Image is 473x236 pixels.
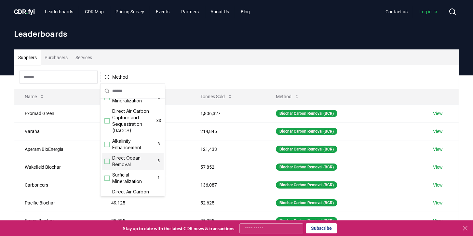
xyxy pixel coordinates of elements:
span: Alkalinity Enhancement [112,138,156,151]
td: 49,125 [101,194,190,212]
td: 52,625 [190,194,265,212]
div: Biochar Carbon Removal (BCR) [276,128,337,135]
td: Carboneers [14,176,101,194]
td: Wakefield Biochar [14,158,101,176]
a: View [433,182,443,188]
a: Blog [236,6,255,18]
a: Pricing Survey [111,6,150,18]
button: Services [72,50,96,65]
span: 33 [156,118,161,124]
span: Direct Air Carbon Capture and Storage (DACCS) [112,189,159,208]
div: Biochar Carbon Removal (BCR) [276,146,337,153]
a: View [433,110,443,117]
td: 136,087 [190,176,265,194]
span: Log in [419,8,438,15]
span: Direct Ocean Removal [112,155,156,168]
button: Purchasers [41,50,72,65]
span: 2 [156,95,161,100]
td: 214,845 [190,122,265,140]
a: Events [151,6,175,18]
td: Pacific Biochar [14,194,101,212]
td: 121,433 [190,140,265,158]
a: Leaderboards [40,6,79,18]
td: 1,806,327 [190,104,265,122]
span: 1 [156,176,161,181]
button: Tonnes Sold [195,90,238,103]
span: Direct Air Carbon Capture and Sequestration (DACCS) [112,108,156,134]
span: 6 [156,159,161,164]
h1: Leaderboards [14,29,459,39]
a: Log in [414,6,443,18]
a: View [433,217,443,224]
td: Aperam BioEnergia [14,140,101,158]
span: . [26,8,28,16]
span: 8 [156,142,161,147]
div: Biochar Carbon Removal (BCR) [276,110,337,117]
td: Varaha [14,122,101,140]
button: Method [271,90,304,103]
td: Exomad Green [14,104,101,122]
button: Method [100,72,132,82]
span: Surficial Mineralization [112,172,156,185]
a: View [433,146,443,152]
td: 57,852 [190,158,265,176]
a: View [433,200,443,206]
a: Partners [176,6,204,18]
button: Name [20,90,50,103]
a: CDR.fyi [14,7,35,16]
div: Biochar Carbon Removal (BCR) [276,217,337,224]
td: Freres Biochar [14,212,101,229]
a: View [433,128,443,135]
a: About Us [206,6,235,18]
div: Biochar Carbon Removal (BCR) [276,181,337,189]
span: CDR fyi [14,8,35,16]
nav: Main [40,6,255,18]
td: 25,985 [101,212,190,229]
div: Biochar Carbon Removal (BCR) [276,199,337,206]
div: Biochar Carbon Removal (BCR) [276,164,337,171]
button: Suppliers [14,50,41,65]
a: Contact us [380,6,413,18]
nav: Main [380,6,443,18]
span: Microbial Mineralization [112,91,156,104]
td: 25,985 [190,212,265,229]
a: CDR Map [80,6,109,18]
span: 1 [159,196,161,201]
a: View [433,164,443,170]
